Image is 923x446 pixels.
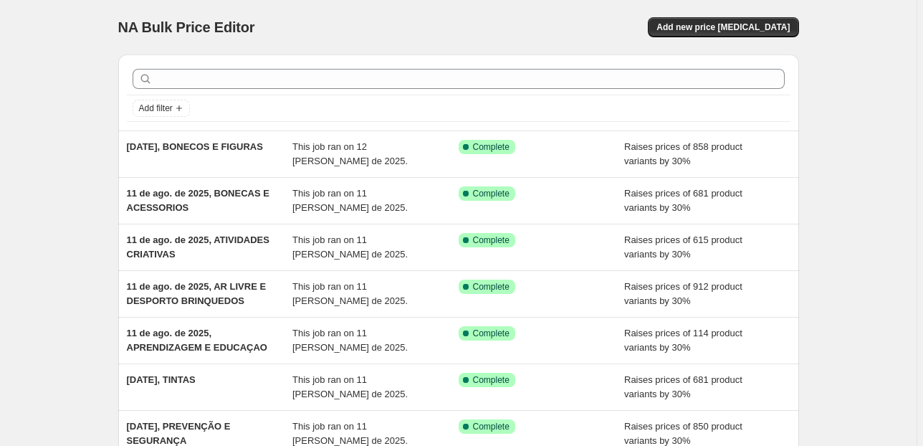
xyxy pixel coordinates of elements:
[473,188,510,199] span: Complete
[656,22,790,33] span: Add new price [MEDICAL_DATA]
[624,421,742,446] span: Raises prices of 850 product variants by 30%
[624,234,742,260] span: Raises prices of 615 product variants by 30%
[292,281,408,306] span: This job ran on 11 [PERSON_NAME] de 2025.
[648,17,798,37] button: Add new price [MEDICAL_DATA]
[127,234,269,260] span: 11 de ago. de 2025, ATIVIDADES CRIATIVAS
[292,234,408,260] span: This job ran on 11 [PERSON_NAME] de 2025.
[473,234,510,246] span: Complete
[473,141,510,153] span: Complete
[624,374,742,399] span: Raises prices of 681 product variants by 30%
[139,103,173,114] span: Add filter
[624,188,742,213] span: Raises prices of 681 product variants by 30%
[473,374,510,386] span: Complete
[473,328,510,339] span: Complete
[624,141,742,166] span: Raises prices of 858 product variants by 30%
[292,141,408,166] span: This job ran on 12 [PERSON_NAME] de 2025.
[624,281,742,306] span: Raises prices of 912 product variants by 30%
[292,374,408,399] span: This job ran on 11 [PERSON_NAME] de 2025.
[118,19,255,35] span: NA Bulk Price Editor
[292,328,408,353] span: This job ran on 11 [PERSON_NAME] de 2025.
[127,328,267,353] span: 11 de ago. de 2025, APRENDIZAGEM E EDUCAÇAO
[624,328,742,353] span: Raises prices of 114 product variants by 30%
[473,281,510,293] span: Complete
[127,188,269,213] span: 11 de ago. de 2025, BONECAS E ACESSORIOS
[127,421,231,446] span: [DATE], PREVENÇÃO E SEGURANÇA
[292,188,408,213] span: This job ran on 11 [PERSON_NAME] de 2025.
[127,281,267,306] span: 11 de ago. de 2025, AR LIVRE E DESPORTO BRINQUEDOS
[127,374,196,385] span: [DATE], TINTAS
[292,421,408,446] span: This job ran on 11 [PERSON_NAME] de 2025.
[473,421,510,432] span: Complete
[127,141,263,152] span: [DATE], BONECOS E FIGURAS
[133,100,190,117] button: Add filter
